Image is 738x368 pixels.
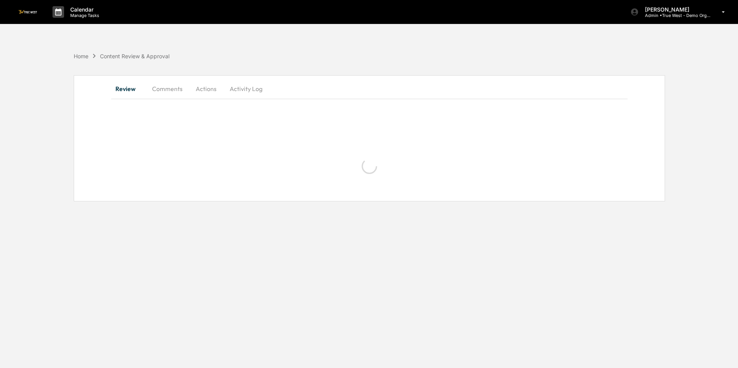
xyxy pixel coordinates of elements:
[189,79,223,98] button: Actions
[100,53,169,59] div: Content Review & Approval
[146,79,189,98] button: Comments
[223,79,269,98] button: Activity Log
[639,6,711,13] p: [PERSON_NAME]
[74,53,88,59] div: Home
[19,10,37,14] img: logo
[111,79,146,98] button: Review
[639,13,711,18] p: Admin • True West - Demo Organization
[64,6,103,13] p: Calendar
[111,79,628,98] div: secondary tabs example
[64,13,103,18] p: Manage Tasks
